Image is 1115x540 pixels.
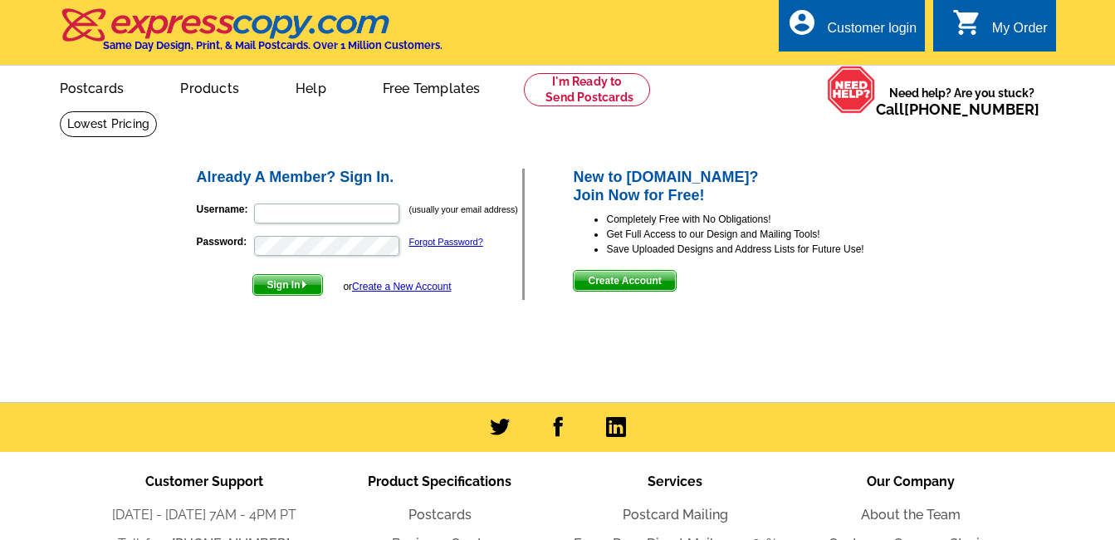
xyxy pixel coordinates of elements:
[409,204,518,214] small: (usually your email address)
[573,270,676,292] button: Create Account
[904,101,1039,118] a: [PHONE_NUMBER]
[103,39,443,52] h4: Same Day Design, Print, & Mail Postcards. Over 1 Million Customers.
[623,507,728,523] a: Postcard Mailing
[827,21,917,44] div: Customer login
[606,242,921,257] li: Save Uploaded Designs and Address Lists for Future Use!
[574,271,675,291] span: Create Account
[253,275,322,295] span: Sign In
[867,474,955,489] span: Our Company
[606,212,921,227] li: Completely Free with No Obligations!
[861,507,961,523] a: About the Team
[368,474,511,489] span: Product Specifications
[352,281,451,292] a: Create a New Account
[827,66,876,114] img: help
[952,18,1048,39] a: shopping_cart My Order
[408,507,472,523] a: Postcards
[154,67,266,106] a: Products
[197,169,523,187] h2: Already A Member? Sign In.
[145,474,263,489] span: Customer Support
[876,85,1048,118] span: Need help? Are you stuck?
[301,281,308,288] img: button-next-arrow-white.png
[343,279,451,294] div: or
[952,7,982,37] i: shopping_cart
[33,67,151,106] a: Postcards
[787,18,917,39] a: account_circle Customer login
[252,274,323,296] button: Sign In
[876,101,1039,118] span: Call
[356,67,507,106] a: Free Templates
[60,20,443,52] a: Same Day Design, Print, & Mail Postcards. Over 1 Million Customers.
[606,227,921,242] li: Get Full Access to our Design and Mailing Tools!
[197,202,252,217] label: Username:
[787,7,817,37] i: account_circle
[648,474,702,489] span: Services
[197,234,252,249] label: Password:
[573,169,921,204] h2: New to [DOMAIN_NAME]? Join Now for Free!
[86,505,322,525] li: [DATE] - [DATE] 7AM - 4PM PT
[409,237,483,247] a: Forgot Password?
[269,67,353,106] a: Help
[992,21,1048,44] div: My Order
